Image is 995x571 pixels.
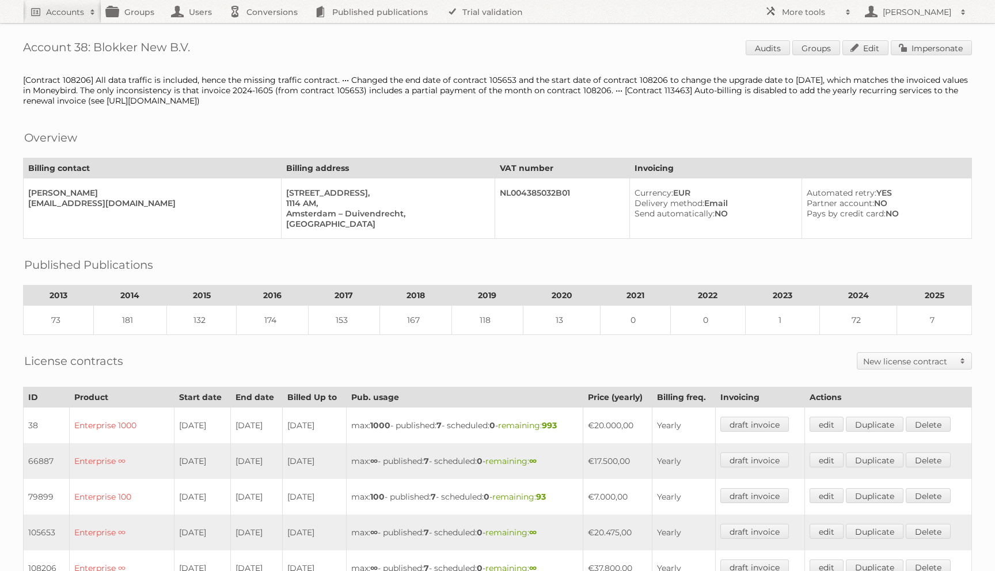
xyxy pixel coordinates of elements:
[542,420,557,431] strong: 993
[282,158,495,178] th: Billing address
[807,188,962,198] div: YES
[652,408,716,444] td: Yearly
[720,524,789,539] a: draft invoice
[477,527,483,538] strong: 0
[370,492,385,502] strong: 100
[24,443,70,479] td: 66887
[28,198,272,208] div: [EMAIL_ADDRESS][DOMAIN_NAME]
[846,488,903,503] a: Duplicate
[846,417,903,432] a: Duplicate
[69,408,174,444] td: Enterprise 1000
[630,158,972,178] th: Invoicing
[897,306,972,335] td: 7
[906,417,951,432] a: Delete
[583,408,652,444] td: €20.000,00
[495,158,630,178] th: VAT number
[583,443,652,479] td: €17.500,00
[347,479,583,515] td: max: - published: - scheduled: -
[69,479,174,515] td: Enterprise 100
[536,492,546,502] strong: 93
[807,208,962,219] div: NO
[23,40,972,58] h1: Account 38: Blokker New B.V.
[231,408,283,444] td: [DATE]
[810,417,844,432] a: edit
[807,188,876,198] span: Automated retry:
[782,6,840,18] h2: More tools
[715,387,804,408] th: Invoicing
[28,188,272,198] div: [PERSON_NAME]
[635,198,792,208] div: Email
[489,420,495,431] strong: 0
[24,285,94,306] th: 2013
[166,306,237,335] td: 132
[477,456,483,466] strong: 0
[69,387,174,408] th: Product
[635,188,792,198] div: EUR
[807,198,874,208] span: Partner account:
[523,306,601,335] td: 13
[283,408,347,444] td: [DATE]
[635,208,715,219] span: Send automatically:
[897,285,972,306] th: 2025
[237,306,308,335] td: 174
[652,515,716,550] td: Yearly
[846,452,903,467] a: Duplicate
[166,285,237,306] th: 2015
[492,492,546,502] span: remaining:
[174,515,231,550] td: [DATE]
[283,479,347,515] td: [DATE]
[24,352,123,370] h2: License contracts
[804,387,971,408] th: Actions
[286,219,485,229] div: [GEOGRAPHIC_DATA]
[370,420,390,431] strong: 1000
[283,443,347,479] td: [DATE]
[652,387,716,408] th: Billing freq.
[857,353,971,369] a: New license contract
[451,285,523,306] th: 2019
[720,488,789,503] a: draft invoice
[498,420,557,431] span: remaining:
[24,306,94,335] td: 73
[24,256,153,273] h2: Published Publications
[635,208,792,219] div: NO
[286,188,485,198] div: [STREET_ADDRESS],
[24,515,70,550] td: 105653
[652,479,716,515] td: Yearly
[529,527,537,538] strong: ∞
[24,387,70,408] th: ID
[347,515,583,550] td: max: - published: - scheduled: -
[891,40,972,55] a: Impersonate
[583,387,652,408] th: Price (yearly)
[583,479,652,515] td: €7.000,00
[380,306,451,335] td: 167
[93,306,166,335] td: 181
[231,443,283,479] td: [DATE]
[424,456,429,466] strong: 7
[671,285,745,306] th: 2022
[906,524,951,539] a: Delete
[671,306,745,335] td: 0
[863,356,954,367] h2: New license contract
[451,306,523,335] td: 118
[69,515,174,550] td: Enterprise ∞
[819,306,897,335] td: 72
[485,456,537,466] span: remaining:
[846,524,903,539] a: Duplicate
[174,387,231,408] th: Start date
[380,285,451,306] th: 2018
[347,387,583,408] th: Pub. usage
[46,6,84,18] h2: Accounts
[308,285,379,306] th: 2017
[954,353,971,369] span: Toggle
[24,158,282,178] th: Billing contact
[174,479,231,515] td: [DATE]
[347,443,583,479] td: max: - published: - scheduled: -
[745,306,819,335] td: 1
[635,188,673,198] span: Currency:
[807,208,886,219] span: Pays by credit card:
[231,515,283,550] td: [DATE]
[370,456,378,466] strong: ∞
[485,527,537,538] span: remaining:
[601,285,671,306] th: 2021
[308,306,379,335] td: 153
